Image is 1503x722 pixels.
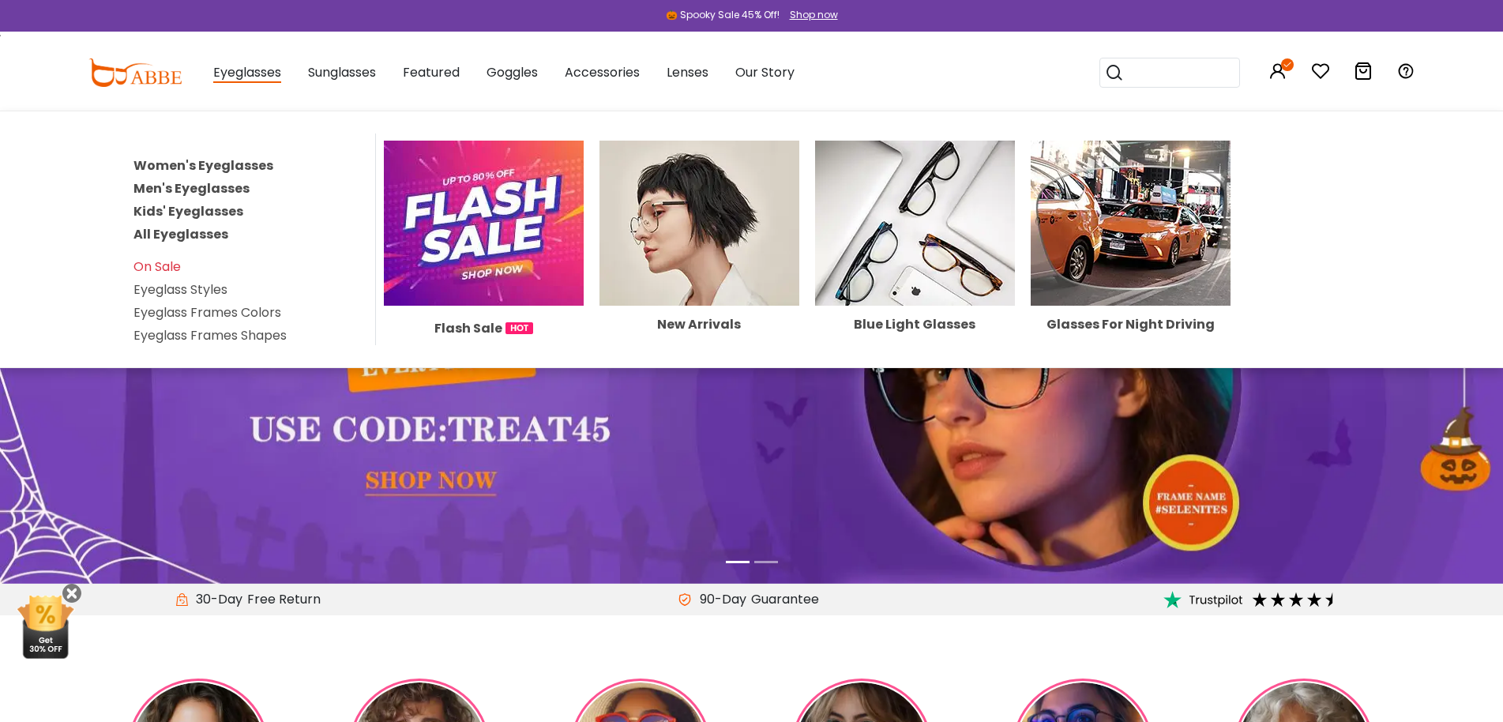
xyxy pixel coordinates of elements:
span: Eyeglasses [213,63,281,83]
img: 1724998894317IetNH.gif [505,322,533,334]
div: 🎃 Spooky Sale 45% Off! [666,8,780,22]
span: Lenses [667,63,708,81]
div: New Arrivals [599,318,799,331]
a: Flash Sale [384,213,584,338]
span: Our Story [735,63,795,81]
a: Eyeglass Frames Colors [133,303,281,322]
a: Men's Eyeglasses [133,179,250,197]
a: On Sale [133,258,181,276]
span: Accessories [565,63,640,81]
a: Kids' Eyeglasses [133,202,243,220]
img: mini welcome offer [16,596,75,659]
a: Glasses For Night Driving [1031,213,1231,331]
div: Free Return [242,590,325,609]
span: Sunglasses [308,63,376,81]
a: Women's Eyeglasses [133,156,273,175]
div: Blue Light Glasses [815,318,1015,331]
a: All Eyeglasses [133,225,228,243]
img: Blue Light Glasses [815,141,1015,306]
a: Eyeglass Frames Shapes [133,326,287,344]
div: Shop now [790,8,838,22]
span: Goggles [487,63,538,81]
img: abbeglasses.com [88,58,182,87]
a: Shop now [782,8,838,21]
img: Flash Sale [384,141,584,306]
a: Eyeglass Styles [133,280,227,299]
span: 90-Day [692,590,746,609]
div: Guarantee [746,590,824,609]
span: 30-Day [188,590,242,609]
div: Glasses For Night Driving [1031,318,1231,331]
img: New Arrivals [599,141,799,306]
span: Flash Sale [434,318,502,338]
img: Glasses For Night Driving [1031,141,1231,306]
a: New Arrivals [599,213,799,331]
a: Blue Light Glasses [815,213,1015,331]
span: Featured [403,63,460,81]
